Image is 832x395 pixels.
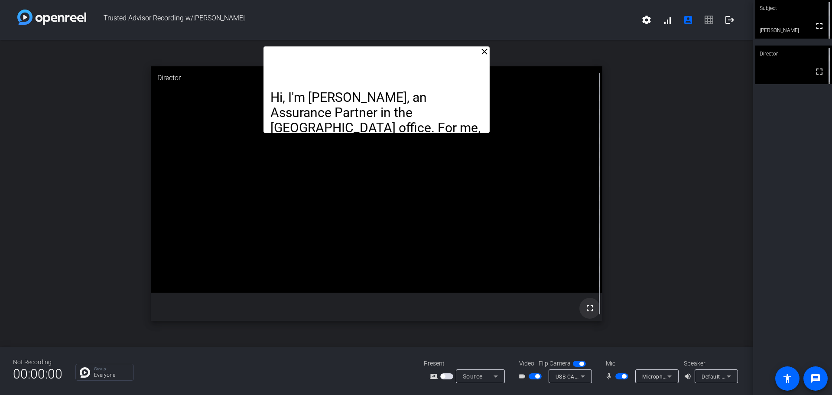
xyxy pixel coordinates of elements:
span: Source [463,373,483,380]
p: Group [94,367,129,371]
span: USB CAMERA (32e6:9221) [556,373,622,380]
img: Chat Icon [80,367,90,378]
mat-icon: close [479,46,490,57]
mat-icon: mic_none [605,371,615,382]
mat-icon: videocam_outline [518,371,529,382]
span: 00:00:00 [13,363,62,385]
mat-icon: logout [725,15,735,25]
div: Director [151,66,603,90]
span: Trusted Advisor Recording w/[PERSON_NAME] [86,10,636,30]
mat-icon: accessibility [782,373,793,384]
div: Not Recording [13,358,62,367]
mat-icon: message [810,373,821,384]
div: Director [755,46,832,62]
img: white-gradient.svg [17,10,86,25]
p: Everyone [94,372,129,378]
mat-icon: screen_share_outline [430,371,440,382]
mat-icon: settings [641,15,652,25]
mat-icon: fullscreen [585,303,595,313]
div: Present [424,359,510,368]
mat-icon: account_box [683,15,693,25]
p: Hi, I'm [PERSON_NAME], an Assurance Partner in the [GEOGRAPHIC_DATA] office. For me, being a trus... [270,90,482,227]
span: Video [519,359,534,368]
span: Flip Camera [539,359,571,368]
div: Mic [597,359,684,368]
div: Speaker [684,359,736,368]
mat-icon: fullscreen [814,21,825,31]
span: Microphone (USB CAMERA) (32e6:9221) [642,373,744,380]
mat-icon: volume_up [684,371,694,382]
mat-icon: fullscreen [814,66,825,77]
button: signal_cellular_alt [657,10,678,30]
